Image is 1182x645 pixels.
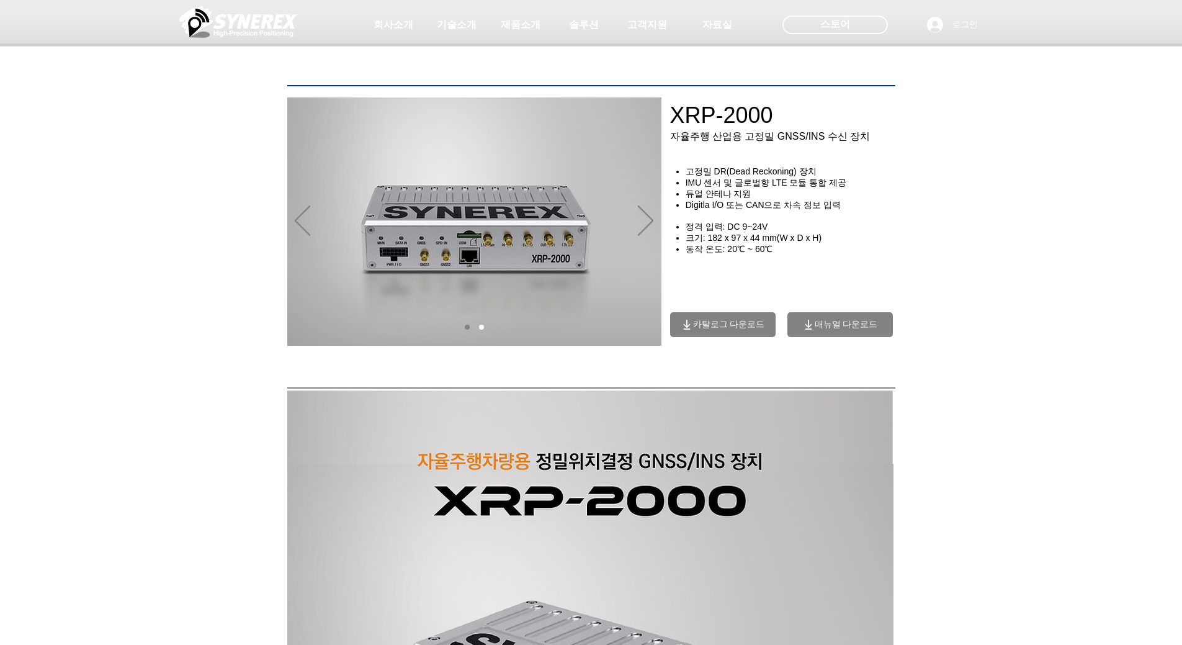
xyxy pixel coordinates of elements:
[627,19,667,32] span: 고객지원
[460,325,488,330] nav: 슬라이드
[815,319,878,330] span: 매뉴얼 다운로드
[437,19,477,32] span: 기술소개
[553,12,615,37] a: 솔루션
[465,325,470,330] a: 01
[295,205,310,238] button: 이전
[179,3,297,40] img: 씨너렉스_White_simbol_대지 1.png
[947,19,982,31] span: 로그인
[287,97,661,346] div: 슬라이드쇼
[918,13,987,37] button: 로그인
[501,19,540,32] span: 제품소개
[686,233,822,243] span: ​크기: 182 x 97 x 44 mm(W x D x H)
[787,312,893,337] button: 매뉴얼 다운로드
[569,19,599,32] span: 솔루션
[686,222,768,232] span: 정격 입력: DC 9~24V
[686,200,841,210] span: Digitla I/O 또는 CAN으로 차속 정보 입력
[490,12,552,37] a: 제품소개
[616,12,678,37] a: 고객지원
[702,19,732,32] span: 자료실
[479,325,484,330] a: 02
[686,189,751,199] span: ​듀얼 안테나 지원
[426,12,488,37] a: 기술소개
[686,12,748,37] a: 자료실
[820,17,850,31] span: 스토어
[670,312,776,337] button: 카탈로그 다운로드
[362,12,424,37] a: 회사소개
[693,319,765,330] span: 카탈로그 다운로드
[374,19,413,32] span: 회사소개
[782,16,888,34] div: 스토어
[638,205,653,238] button: 다음
[287,97,661,346] img: XRP2000_02.jpg
[686,244,773,254] span: 동작 온도: 20℃ ~ 60℃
